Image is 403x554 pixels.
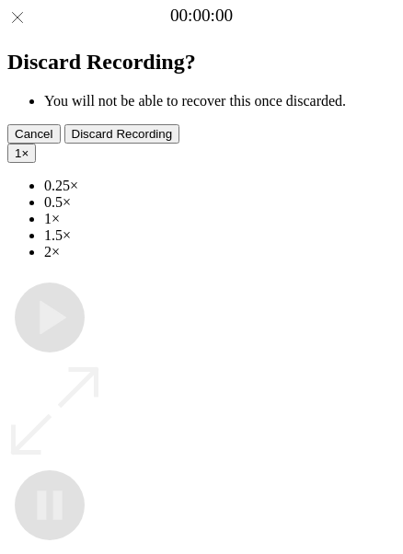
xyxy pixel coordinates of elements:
[7,50,396,75] h2: Discard Recording?
[44,211,396,227] li: 1×
[64,124,180,144] button: Discard Recording
[44,227,396,244] li: 1.5×
[7,144,36,163] button: 1×
[44,244,396,260] li: 2×
[44,93,396,110] li: You will not be able to recover this once discarded.
[15,146,21,160] span: 1
[44,178,396,194] li: 0.25×
[44,194,396,211] li: 0.5×
[170,6,233,26] a: 00:00:00
[7,124,61,144] button: Cancel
